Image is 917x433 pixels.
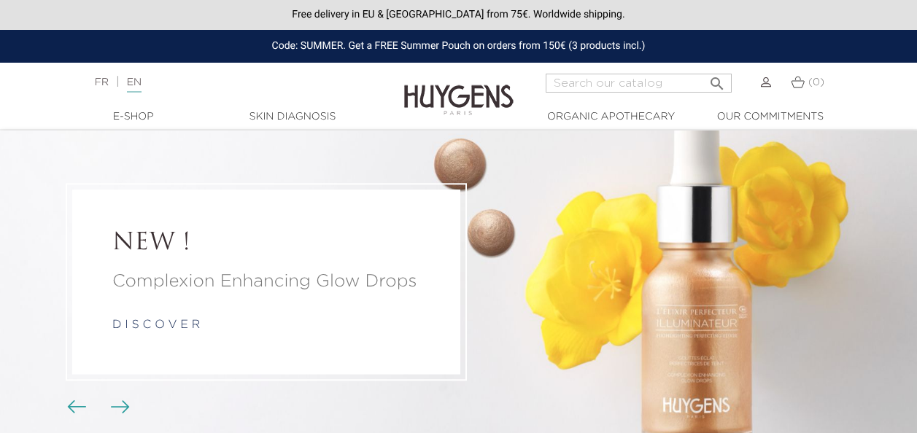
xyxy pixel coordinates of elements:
a: Organic Apothecary [538,109,684,125]
a: d i s c o v e r [112,320,200,332]
i:  [708,71,726,88]
a: Skin Diagnosis [220,109,365,125]
a: Complexion Enhancing Glow Drops [112,269,420,295]
a: Our commitments [697,109,843,125]
a: FR [95,77,109,87]
img: Huygens [404,61,514,117]
span: (0) [808,77,824,87]
a: E-Shop [61,109,206,125]
div: Carousel buttons [73,397,120,418]
div: | [88,74,371,91]
button:  [704,69,730,89]
input: Search [546,74,732,93]
a: NEW ! [112,230,420,257]
a: EN [127,77,142,93]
